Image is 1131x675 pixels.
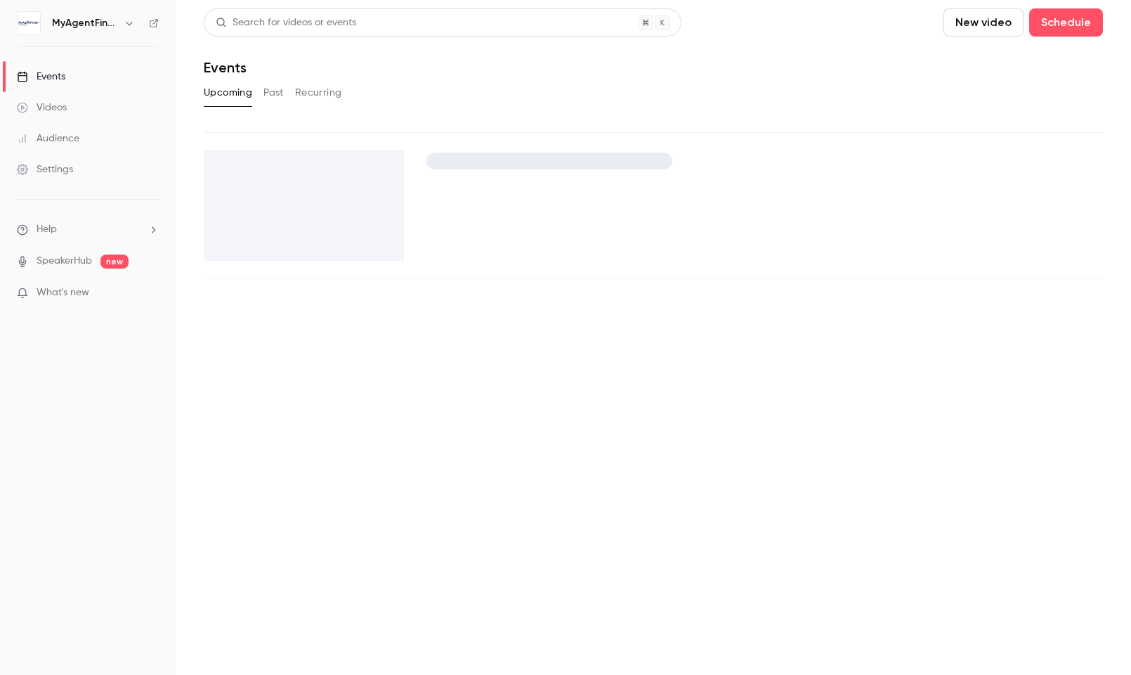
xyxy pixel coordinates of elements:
h6: MyAgentFinder [52,16,118,30]
a: SpeakerHub [37,254,92,269]
div: Audience [17,131,79,146]
h1: Events [204,59,247,76]
button: New video [943,8,1024,37]
img: MyAgentFinder [18,12,40,34]
div: Events [17,70,65,84]
button: Past [263,82,284,104]
li: help-dropdown-opener [17,222,159,237]
button: Recurring [295,82,342,104]
span: new [100,255,129,269]
span: Help [37,222,57,237]
span: What's new [37,285,89,300]
div: Videos [17,101,67,115]
div: Settings [17,162,73,176]
button: Upcoming [204,82,252,104]
button: Schedule [1029,8,1103,37]
div: Search for videos or events [216,15,356,30]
